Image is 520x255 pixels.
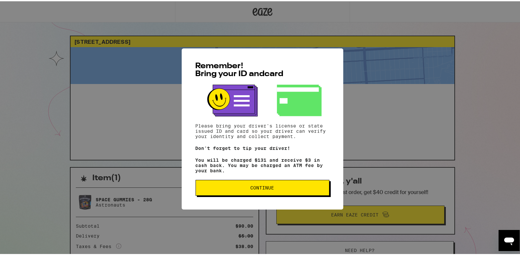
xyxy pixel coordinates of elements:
[196,144,329,150] p: Don't forget to tip your driver!
[196,61,284,77] span: Remember! Bring your ID and card
[251,184,274,189] span: Continue
[196,156,329,172] p: You will be charged $131 and receive $3 in cash back. You may be charged an ATM fee by your bank.
[196,122,329,138] p: Please bring your driver's license or state issued ID and card so your driver can verify your ide...
[196,179,329,194] button: Continue
[499,229,520,250] iframe: Button to launch messaging window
